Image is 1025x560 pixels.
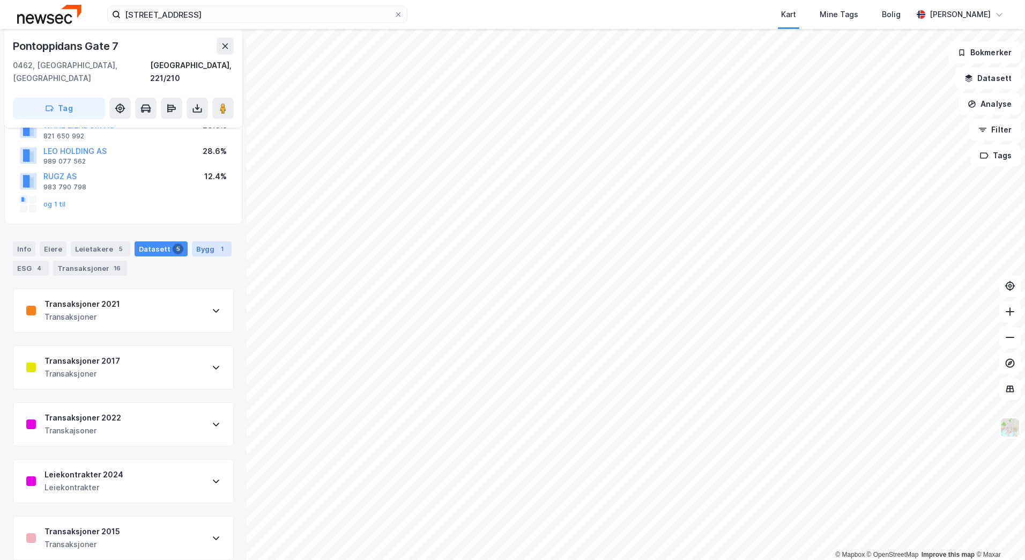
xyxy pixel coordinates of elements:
img: Z [1000,417,1020,438]
div: 16 [112,263,123,274]
div: Transaksjoner 2022 [44,411,121,424]
div: 1 [217,244,227,254]
div: 28.6% [203,145,227,158]
div: Transaksjoner [44,538,120,551]
img: newsec-logo.f6e21ccffca1b3a03d2d.png [17,5,81,24]
div: Pontoppidans Gate 7 [13,38,121,55]
button: Bokmerker [948,42,1021,63]
div: Transkajsoner [44,424,121,437]
div: 4 [34,263,44,274]
div: Leiekontrakter [44,481,123,494]
div: Datasett [135,241,188,256]
button: Filter [969,119,1021,141]
div: 821 650 992 [43,132,84,141]
div: Transaksjoner 2015 [44,525,120,538]
a: Mapbox [835,551,865,558]
div: 989 077 562 [43,157,86,166]
div: Transaksjoner 2021 [44,298,120,311]
div: Mine Tags [820,8,858,21]
div: [PERSON_NAME] [930,8,991,21]
div: ESG [13,261,49,276]
div: 5 [173,244,183,254]
div: Kart [781,8,796,21]
div: 12.4% [204,170,227,183]
a: Improve this map [922,551,975,558]
iframe: Chat Widget [971,509,1025,560]
div: 5 [115,244,126,254]
button: Analyse [959,93,1021,115]
div: Transaksjoner [53,261,127,276]
a: OpenStreetMap [867,551,919,558]
div: Bygg [192,241,232,256]
div: Transaksjoner [44,311,120,323]
div: Bolig [882,8,901,21]
div: 983 790 798 [43,183,86,191]
button: Tag [13,98,105,119]
div: Transaksjoner [44,367,120,380]
div: 0462, [GEOGRAPHIC_DATA], [GEOGRAPHIC_DATA] [13,59,150,85]
div: Leietakere [71,241,130,256]
div: [GEOGRAPHIC_DATA], 221/210 [150,59,234,85]
button: Tags [971,145,1021,166]
div: Leiekontrakter 2024 [44,468,123,481]
button: Datasett [955,68,1021,89]
div: Info [13,241,35,256]
div: Kontrollprogram for chat [971,509,1025,560]
div: Eiere [40,241,66,256]
div: Transaksjoner 2017 [44,355,120,367]
input: Søk på adresse, matrikkel, gårdeiere, leietakere eller personer [121,6,394,23]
